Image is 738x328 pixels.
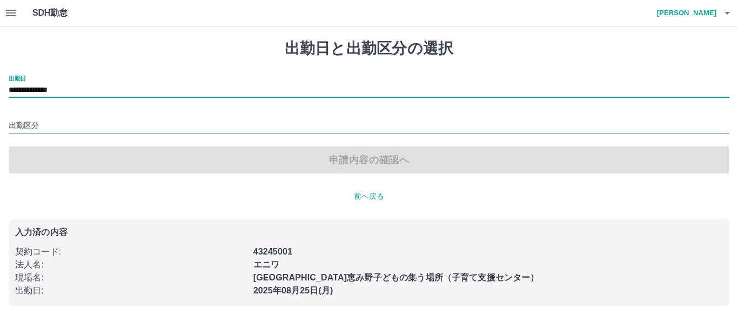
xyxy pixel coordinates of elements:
b: [GEOGRAPHIC_DATA]恵み野子どもの集う場所（子育て支援センター） [253,273,539,282]
b: エニワ [253,260,279,269]
p: 前へ戻る [9,191,729,202]
p: 法人名 : [15,258,247,271]
b: 2025年08月25日(月) [253,286,333,295]
h1: 出勤日と出勤区分の選択 [9,39,729,58]
p: 入力済の内容 [15,228,723,237]
label: 出勤日 [9,74,26,82]
b: 43245001 [253,247,292,256]
p: 現場名 : [15,271,247,284]
p: 出勤日 : [15,284,247,297]
p: 契約コード : [15,245,247,258]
